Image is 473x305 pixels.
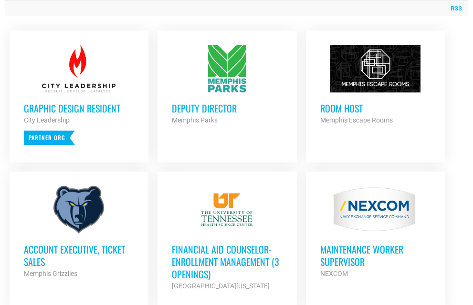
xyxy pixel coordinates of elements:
[172,102,282,114] h3: Deputy Director
[320,102,431,114] h3: Room Host
[172,282,270,290] strong: [GEOGRAPHIC_DATA][US_STATE]
[24,243,134,268] h3: Account Executive, Ticket Sales
[320,116,393,124] strong: Memphis Escape Rooms
[172,243,282,280] h3: Financial Aid Counselor-Enrollment Management (3 Openings)
[306,30,445,140] a: Room Host Memphis Escape Rooms
[10,30,148,159] a: Graphic Design Resident City Leadership Partner Org
[320,243,431,268] h3: MAINTENANCE WORKER SUPERVISOR
[10,172,148,294] a: Account Executive, Ticket Sales Memphis Grizzlies
[306,172,445,294] a: MAINTENANCE WORKER SUPERVISOR NEXCOM
[446,4,462,13] a: RSS
[172,116,218,124] strong: Memphis Parks
[158,30,296,140] a: Deputy Director Memphis Parks
[24,270,77,277] strong: Memphis Grizzlies
[24,131,75,145] p: Partner Org
[24,102,134,114] h3: Graphic Design Resident
[320,270,348,277] strong: NEXCOM
[24,116,70,124] strong: City Leadership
